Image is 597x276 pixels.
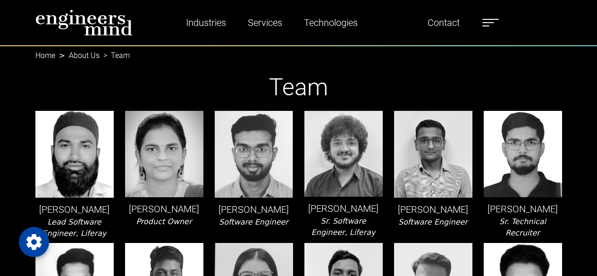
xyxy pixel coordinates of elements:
img: leader-img [484,111,562,198]
p: [PERSON_NAME] [484,202,562,216]
i: Software Engineer [219,217,288,226]
img: leader-img [304,111,383,197]
p: [PERSON_NAME] [215,202,293,217]
i: Software Engineer [398,217,468,226]
img: logo [35,9,133,36]
i: Lead Software Engineer, Liferay [42,217,106,238]
i: Sr. Software Engineer, Liferay [311,217,375,237]
img: leader-img [394,111,472,198]
nav: breadcrumb [35,45,562,57]
img: leader-img [35,111,114,198]
a: Technologies [300,12,362,33]
a: Services [244,12,286,33]
i: Sr. Technical Recruiter [499,217,546,237]
h1: Team [35,73,562,101]
a: Contact [424,12,463,33]
p: [PERSON_NAME] [394,202,472,217]
p: [PERSON_NAME] [125,202,203,216]
img: leader-img [125,111,203,198]
img: leader-img [215,111,293,198]
p: [PERSON_NAME] [35,202,114,217]
li: Team [100,50,130,61]
a: Home [35,51,55,60]
i: Product Owner [136,217,192,226]
p: [PERSON_NAME] [304,201,383,216]
a: Industries [182,12,230,33]
a: About Us [69,51,100,60]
